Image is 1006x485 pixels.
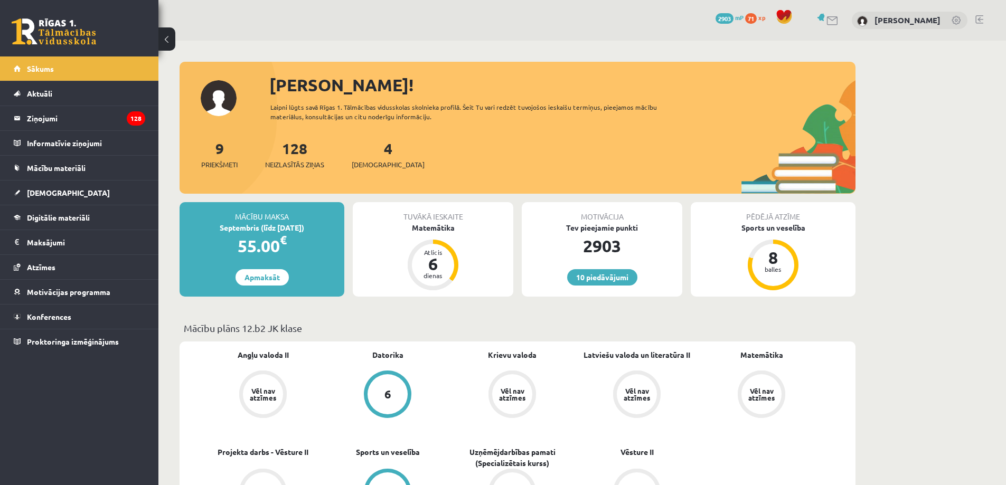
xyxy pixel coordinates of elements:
[14,81,145,106] a: Aktuāli
[27,131,145,155] legend: Informatīvie ziņojumi
[218,446,308,458] a: Projekta darbs - Vēsture II
[356,446,420,458] a: Sports un veselība
[14,180,145,205] a: [DEMOGRAPHIC_DATA]
[372,349,403,360] a: Datorika
[352,139,425,170] a: 4[DEMOGRAPHIC_DATA]
[201,370,325,420] a: Vēl nav atzīmes
[417,249,449,255] div: Atlicis
[875,15,941,25] a: [PERSON_NAME]
[584,349,690,360] a: Latviešu valoda un literatūra II
[740,349,783,360] a: Matemātika
[270,102,676,121] div: Laipni lūgts savā Rīgas 1. Tālmācības vidusskolas skolnieka profilā. Šeit Tu vari redzēt tuvojošo...
[180,222,344,233] div: Septembris (līdz [DATE])
[691,222,855,233] div: Sports un veselība
[691,222,855,292] a: Sports un veselība 8 balles
[522,233,682,259] div: 2903
[27,106,145,130] legend: Ziņojumi
[14,230,145,254] a: Maksājumi
[265,139,324,170] a: 128Neizlasītās ziņas
[14,205,145,230] a: Digitālie materiāli
[353,202,513,222] div: Tuvākā ieskaite
[180,202,344,222] div: Mācību maksa
[27,213,90,222] span: Digitālie materiāli
[14,329,145,354] a: Proktoringa izmēģinājums
[238,349,289,360] a: Angļu valoda II
[716,13,744,22] a: 2903 mP
[14,156,145,180] a: Mācību materiāli
[27,188,110,197] span: [DEMOGRAPHIC_DATA]
[699,370,824,420] a: Vēl nav atzīmes
[12,18,96,45] a: Rīgas 1. Tālmācības vidusskola
[758,13,765,22] span: xp
[14,280,145,304] a: Motivācijas programma
[620,446,654,458] a: Vēsture II
[353,222,513,233] div: Matemātika
[14,255,145,279] a: Atzīmes
[27,312,71,321] span: Konferences
[757,249,789,266] div: 8
[14,305,145,329] a: Konferences
[180,233,344,259] div: 55.00
[450,370,575,420] a: Vēl nav atzīmes
[201,139,238,170] a: 9Priekšmeti
[497,387,527,401] div: Vēl nav atzīmes
[745,13,757,24] span: 71
[14,106,145,130] a: Ziņojumi128
[450,446,575,469] a: Uzņēmējdarbības pamati (Specializētais kurss)
[27,64,54,73] span: Sākums
[575,370,699,420] a: Vēl nav atzīmes
[857,16,868,26] img: Eriks Meļņiks
[745,13,770,22] a: 71 xp
[127,111,145,126] i: 128
[27,230,145,254] legend: Maksājumi
[27,163,86,173] span: Mācību materiāli
[522,222,682,233] div: Tev pieejamie punkti
[747,387,776,401] div: Vēl nav atzīmes
[280,232,287,248] span: €
[757,266,789,272] div: balles
[522,202,682,222] div: Motivācija
[735,13,744,22] span: mP
[384,388,391,400] div: 6
[352,159,425,170] span: [DEMOGRAPHIC_DATA]
[716,13,734,24] span: 2903
[27,89,52,98] span: Aktuāli
[622,387,652,401] div: Vēl nav atzīmes
[14,56,145,81] a: Sākums
[27,337,119,346] span: Proktoringa izmēģinājums
[14,131,145,155] a: Informatīvie ziņojumi
[27,262,55,272] span: Atzīmes
[201,159,238,170] span: Priekšmeti
[417,272,449,279] div: dienas
[269,72,855,98] div: [PERSON_NAME]!
[184,321,851,335] p: Mācību plāns 12.b2 JK klase
[265,159,324,170] span: Neizlasītās ziņas
[248,387,278,401] div: Vēl nav atzīmes
[27,287,110,297] span: Motivācijas programma
[236,269,289,286] a: Apmaksāt
[488,349,537,360] a: Krievu valoda
[691,202,855,222] div: Pēdējā atzīme
[353,222,513,292] a: Matemātika Atlicis 6 dienas
[325,370,450,420] a: 6
[417,255,449,272] div: 6
[567,269,637,286] a: 10 piedāvājumi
